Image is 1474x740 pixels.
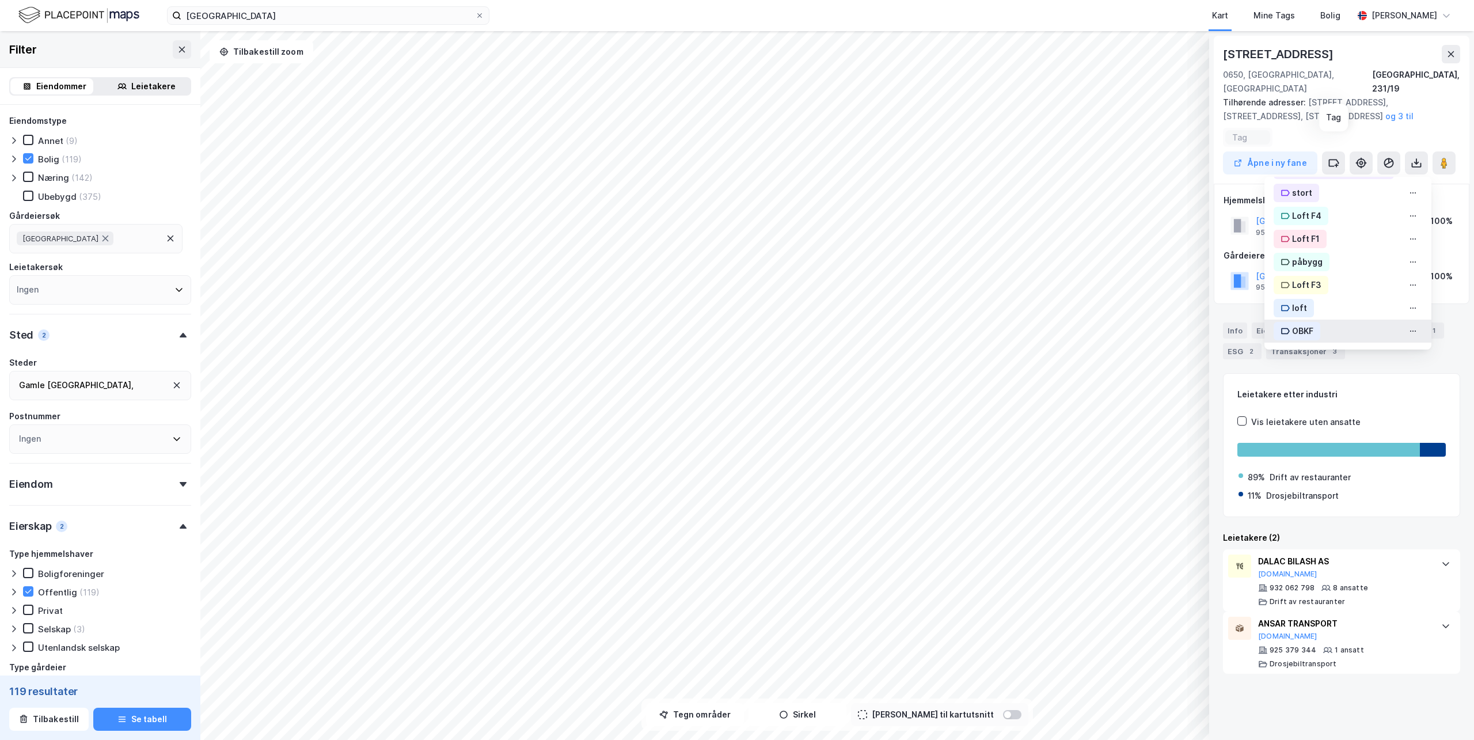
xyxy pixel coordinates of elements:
div: 89% [1248,470,1265,484]
div: ESG [1223,343,1262,359]
div: Offentlig [38,587,77,598]
div: 1 ansatt [1335,646,1364,655]
div: 2 [56,521,67,532]
div: (375) [79,191,101,202]
div: Bolig [38,154,59,165]
div: Selskap [38,624,71,635]
div: 100% [1430,270,1453,283]
div: Hjemmelshaver [1224,193,1460,207]
div: Leietakere [131,79,176,93]
div: Kontrollprogram for chat [1416,685,1474,740]
div: Eiendommer [36,79,86,93]
div: stort [1292,186,1312,200]
div: 932 062 798 [1270,583,1315,593]
div: Drift av restauranter [1270,470,1351,484]
div: DALAC BILASH AS [1258,555,1430,568]
div: 2 [1245,346,1257,357]
div: Transaksjoner [1266,343,1345,359]
div: Mine Tags [1253,9,1295,22]
div: [PERSON_NAME] [1372,9,1437,22]
button: [DOMAIN_NAME] [1258,570,1317,579]
div: (9) [66,135,78,146]
div: Næring [38,172,69,183]
div: 925 379 344 [1270,646,1316,655]
img: logo.f888ab2527a4732fd821a326f86c7f29.svg [18,5,139,25]
button: Se tabell [93,708,191,731]
div: Postnummer [9,409,60,423]
div: 958 935 420 [1256,283,1302,292]
div: ANSAR TRANSPORT [1258,617,1430,631]
div: (3) [73,624,85,635]
div: Loft F4 [1292,209,1321,223]
div: Sted [9,328,33,342]
div: (119) [62,154,82,165]
div: Bolig [1320,9,1340,22]
div: Filter [9,40,37,59]
div: Kart [1212,9,1228,22]
button: Sirkel [749,703,846,726]
div: Ubebygd [38,191,77,202]
iframe: Chat Widget [1416,685,1474,740]
div: [STREET_ADDRESS], [STREET_ADDRESS], [STREET_ADDRESS] [1223,96,1451,123]
button: Tilbakestill [9,708,89,731]
div: Gårdeiere [1224,249,1460,263]
div: Drosjebiltransport [1266,489,1339,503]
div: OBKF [1292,324,1313,338]
button: Tegn områder [646,703,744,726]
div: Ingen [19,432,41,446]
div: Drosjebiltransport [1270,659,1337,669]
div: 0650, [GEOGRAPHIC_DATA], [GEOGRAPHIC_DATA] [1223,68,1372,96]
div: Eiendomstype [9,114,67,128]
div: Gamle [GEOGRAPHIC_DATA] , [19,378,134,392]
div: [STREET_ADDRESS] [1223,45,1336,63]
button: [DOMAIN_NAME] [1258,632,1317,641]
div: 1 [1428,325,1439,336]
div: (119) [79,587,100,598]
div: Eiere [1252,322,1281,339]
div: [PERSON_NAME] til kartutsnitt [872,708,994,722]
div: Privat [38,605,63,616]
div: Loft F1 [1292,232,1320,246]
div: Leietakere etter industri [1237,388,1446,401]
div: Ingen [17,283,39,297]
span: [GEOGRAPHIC_DATA] [22,234,98,243]
div: 100% [1430,214,1453,228]
input: Søk på adresse, matrikkel, gårdeiere, leietakere eller personer [181,7,475,24]
button: Åpne i ny fane [1223,151,1317,174]
div: Type hjemmelshaver [9,547,93,561]
div: Eiendom [9,477,53,491]
div: Leietakersøk [9,260,63,274]
div: Gårdeiersøk [9,209,60,223]
div: 11% [1248,489,1262,503]
div: Type gårdeier [9,661,66,674]
div: 119 resultater [9,685,191,699]
div: Annet [38,135,63,146]
input: Tag [1232,132,1263,142]
div: Utenlandsk selskap [38,642,120,653]
span: Tilhørende adresser: [1223,97,1308,107]
div: 2 [38,329,50,341]
div: loft [1292,301,1307,315]
div: 8 ansatte [1333,583,1368,593]
div: Vis leietakere uten ansatte [1251,415,1361,429]
div: Eierskap [9,519,51,533]
div: Info [1223,322,1247,339]
div: påbygg [1292,255,1323,269]
div: Drift av restauranter [1270,597,1345,606]
div: Loft F3 [1292,278,1321,292]
div: Boligforeninger [38,568,104,579]
div: Steder [9,356,37,370]
div: Leietakere (2) [1223,531,1460,545]
button: Tilbakestill zoom [210,40,313,63]
div: 3 [1329,346,1340,357]
div: 958 935 420 [1256,228,1302,237]
div: (142) [71,172,93,183]
div: [GEOGRAPHIC_DATA], 231/19 [1372,68,1460,96]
